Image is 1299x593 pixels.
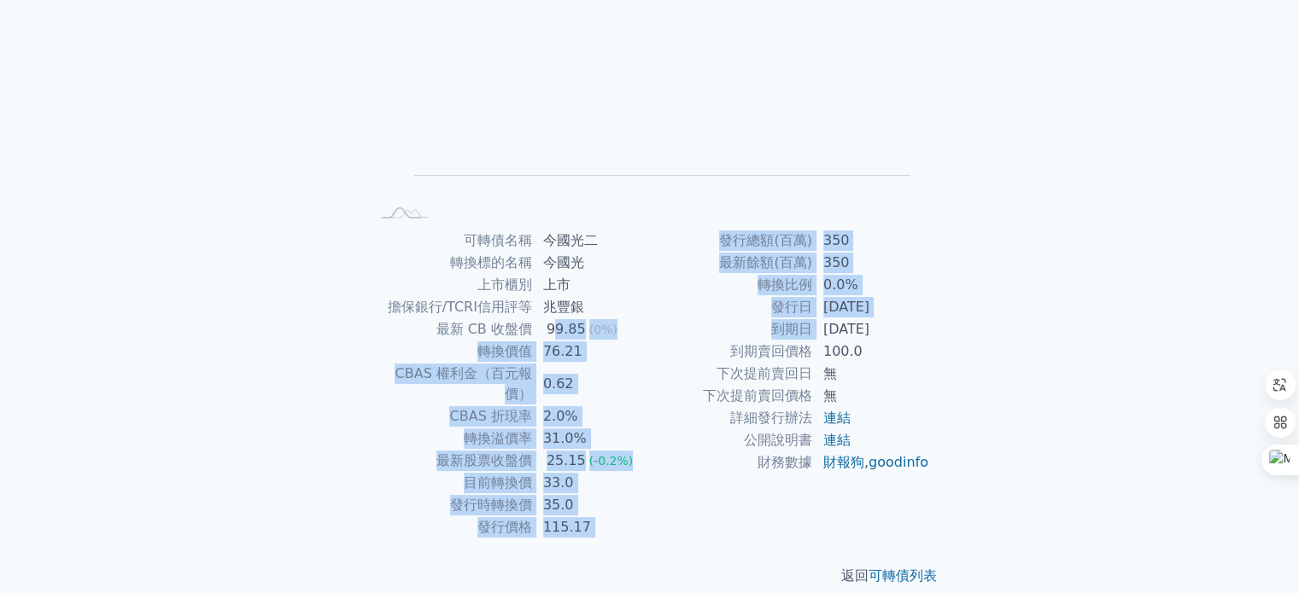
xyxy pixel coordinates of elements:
[1214,511,1299,593] div: 聊天小工具
[650,429,813,451] td: 公開說明書
[589,323,617,336] span: (0%)
[533,472,650,494] td: 33.0
[370,516,533,538] td: 發行價格
[813,318,930,340] td: [DATE]
[1214,511,1299,593] iframe: Chat Widget
[650,407,813,429] td: 詳細發行辦法
[533,516,650,538] td: 115.17
[370,405,533,427] td: CBAS 折現率
[533,363,650,405] td: 0.62
[823,454,864,470] a: 財報狗
[533,296,650,318] td: 兆豐銀
[370,340,533,363] td: 轉換價值
[813,230,930,252] td: 350
[349,566,951,586] p: 返回
[589,454,634,468] span: (-0.2%)
[650,274,813,296] td: 轉換比例
[650,318,813,340] td: 到期日
[370,363,533,405] td: CBAS 權利金（百元報價）
[543,319,589,340] div: 99.85
[370,472,533,494] td: 目前轉換價
[533,230,650,252] td: 今國光二
[869,454,928,470] a: goodinfo
[650,451,813,474] td: 財務數據
[813,252,930,274] td: 350
[813,363,930,385] td: 無
[650,252,813,274] td: 最新餘額(百萬)
[823,410,851,426] a: 連結
[650,230,813,252] td: 發行總額(百萬)
[650,385,813,407] td: 下次提前賣回價格
[533,494,650,516] td: 35.0
[533,274,650,296] td: 上市
[370,494,533,516] td: 發行時轉換價
[533,405,650,427] td: 2.0%
[813,274,930,296] td: 0.0%
[650,296,813,318] td: 發行日
[533,252,650,274] td: 今國光
[370,230,533,252] td: 可轉債名稱
[869,567,937,584] a: 可轉債列表
[650,340,813,363] td: 到期賣回價格
[370,450,533,472] td: 最新股票收盤價
[370,296,533,318] td: 擔保銀行/TCRI信用評等
[813,385,930,407] td: 無
[533,427,650,450] td: 31.0%
[370,318,533,340] td: 最新 CB 收盤價
[813,451,930,474] td: ,
[370,427,533,450] td: 轉換溢價率
[370,252,533,274] td: 轉換標的名稱
[650,363,813,385] td: 下次提前賣回日
[543,451,589,471] div: 25.15
[370,274,533,296] td: 上市櫃別
[813,340,930,363] td: 100.0
[533,340,650,363] td: 76.21
[813,296,930,318] td: [DATE]
[823,432,851,448] a: 連結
